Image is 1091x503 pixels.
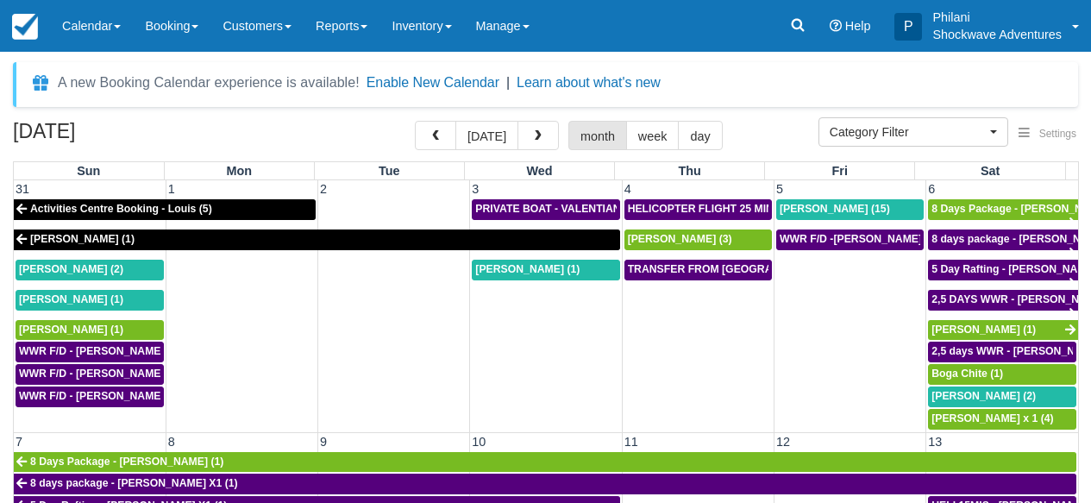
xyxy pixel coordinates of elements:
[780,203,890,215] span: [PERSON_NAME] (15)
[776,229,924,250] a: WWR F/D -[PERSON_NAME] X 15 (15)
[928,409,1076,430] a: [PERSON_NAME] x 1 (4)
[926,182,937,196] span: 6
[623,182,633,196] span: 4
[818,117,1008,147] button: Category Filter
[166,182,177,196] span: 1
[30,233,135,245] span: [PERSON_NAME] (1)
[14,452,1076,473] a: 8 Days Package - [PERSON_NAME] (1)
[624,199,772,220] a: HELICOPTER FLIGHT 25 MINS- [PERSON_NAME] X1 (1)
[470,182,480,196] span: 3
[780,233,969,245] span: WWR F/D -[PERSON_NAME] X 15 (15)
[14,474,1076,494] a: 8 days package - [PERSON_NAME] X1 (1)
[19,390,199,402] span: WWR F/D - [PERSON_NAME] X 1 (1)
[928,260,1078,280] a: 5 Day Rafting - [PERSON_NAME] X1 (1)
[14,199,316,220] a: Activities Centre Booking - Louis (5)
[932,26,1062,43] p: Shockwave Adventures
[19,293,123,305] span: [PERSON_NAME] (1)
[475,203,746,215] span: PRIVATE BOAT - VALENTIAN [PERSON_NAME] X 4 (4)
[526,164,552,178] span: Wed
[14,435,24,449] span: 7
[12,14,38,40] img: checkfront-main-nav-mini-logo.png
[931,412,1053,424] span: [PERSON_NAME] x 1 (4)
[830,20,842,32] i: Help
[58,72,360,93] div: A new Booking Calendar experience is available!
[367,74,499,91] button: Enable New Calendar
[14,182,31,196] span: 31
[517,75,661,90] a: Learn about what's new
[1008,122,1087,147] button: Settings
[928,364,1076,385] a: Boga Chite (1)
[30,477,238,489] span: 8 days package - [PERSON_NAME] X1 (1)
[475,263,580,275] span: [PERSON_NAME] (1)
[318,182,329,196] span: 2
[16,290,164,311] a: [PERSON_NAME] (1)
[845,19,871,33] span: Help
[379,164,400,178] span: Tue
[931,324,1036,336] span: [PERSON_NAME] (1)
[931,390,1036,402] span: [PERSON_NAME] (2)
[928,229,1078,250] a: 8 days package - [PERSON_NAME] X1 (1)
[13,121,231,153] h2: [DATE]
[931,368,1003,380] span: Boga Chite (1)
[623,435,640,449] span: 11
[624,260,772,280] a: TRANSFER FROM [GEOGRAPHIC_DATA] TO VIC FALLS - [PERSON_NAME] X 1 (1)
[30,203,212,215] span: Activities Centre Booking - Louis (5)
[16,387,164,407] a: WWR F/D - [PERSON_NAME] X 1 (1)
[928,199,1078,220] a: 8 Days Package - [PERSON_NAME] (1)
[894,13,922,41] div: P
[19,324,123,336] span: [PERSON_NAME] (1)
[19,368,329,380] span: WWR F/D - [PERSON_NAME] [PERSON_NAME] OHKKA X1 (1)
[932,9,1062,26] p: Philani
[928,320,1078,341] a: [PERSON_NAME] (1)
[626,121,680,150] button: week
[472,199,619,220] a: PRIVATE BOAT - VALENTIAN [PERSON_NAME] X 4 (4)
[981,164,1000,178] span: Sat
[568,121,627,150] button: month
[1039,128,1076,140] span: Settings
[14,229,620,250] a: [PERSON_NAME] (1)
[166,435,177,449] span: 8
[30,456,223,468] span: 8 Days Package - [PERSON_NAME] (1)
[628,263,1042,275] span: TRANSFER FROM [GEOGRAPHIC_DATA] TO VIC FALLS - [PERSON_NAME] X 1 (1)
[832,164,848,178] span: Fri
[926,435,944,449] span: 13
[77,164,100,178] span: Sun
[16,342,164,362] a: WWR F/D - [PERSON_NAME] X 2 (2)
[678,121,722,150] button: day
[928,342,1076,362] a: 2,5 days WWR - [PERSON_NAME] X2 (2)
[16,320,164,341] a: [PERSON_NAME] (1)
[928,387,1076,407] a: [PERSON_NAME] (2)
[678,164,700,178] span: Thu
[776,199,924,220] a: [PERSON_NAME] (15)
[472,260,619,280] a: [PERSON_NAME] (1)
[506,75,510,90] span: |
[19,263,123,275] span: [PERSON_NAME] (2)
[830,123,986,141] span: Category Filter
[628,203,907,215] span: HELICOPTER FLIGHT 25 MINS- [PERSON_NAME] X1 (1)
[774,435,792,449] span: 12
[470,435,487,449] span: 10
[928,290,1078,311] a: 2,5 DAYS WWR - [PERSON_NAME] X1 (1)
[19,345,199,357] span: WWR F/D - [PERSON_NAME] X 2 (2)
[226,164,252,178] span: Mon
[16,364,164,385] a: WWR F/D - [PERSON_NAME] [PERSON_NAME] OHKKA X1 (1)
[628,233,732,245] span: [PERSON_NAME] (3)
[318,435,329,449] span: 9
[624,229,772,250] a: [PERSON_NAME] (3)
[455,121,518,150] button: [DATE]
[16,260,164,280] a: [PERSON_NAME] (2)
[774,182,785,196] span: 5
